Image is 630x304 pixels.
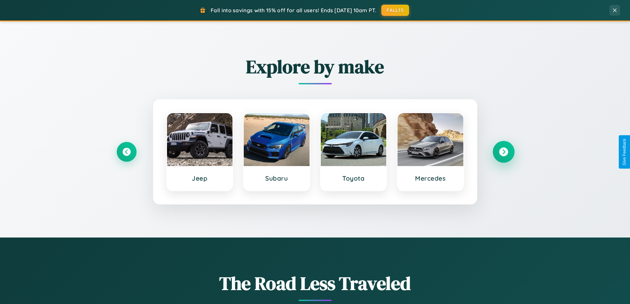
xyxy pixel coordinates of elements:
[174,174,226,182] h3: Jeep
[381,5,409,16] button: FALL15
[404,174,457,182] h3: Mercedes
[327,174,380,182] h3: Toyota
[117,271,514,296] h1: The Road Less Traveled
[622,139,627,165] div: Give Feedback
[117,54,514,79] h2: Explore by make
[250,174,303,182] h3: Subaru
[211,7,376,14] span: Fall into savings with 15% off for all users! Ends [DATE] 10am PT.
